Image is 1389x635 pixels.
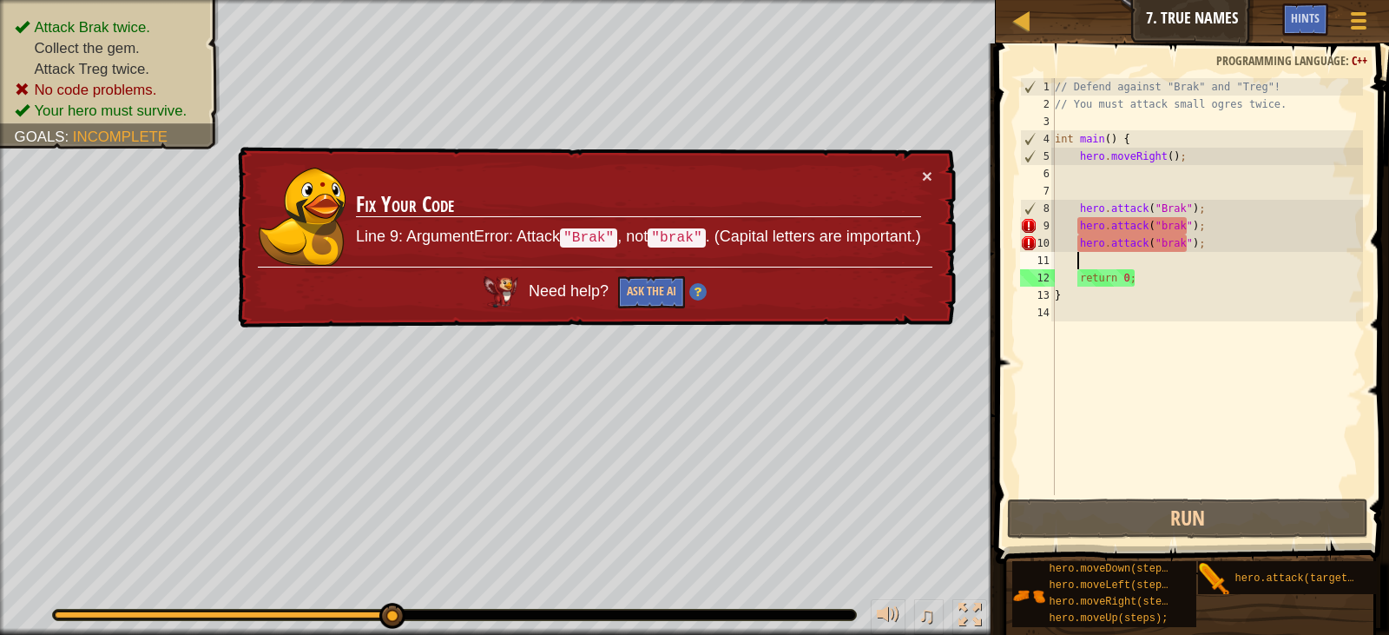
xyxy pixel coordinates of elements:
[1020,165,1055,182] div: 6
[34,40,139,56] span: Collect the gem.
[1007,499,1368,539] button: Run
[1021,148,1055,165] div: 5
[1020,182,1055,200] div: 7
[356,193,921,217] h3: Fix Your Code
[1020,235,1055,252] div: 10
[689,283,707,301] img: Hint
[1020,217,1055,235] div: 9
[34,103,187,119] span: Your hero must survive.
[618,276,685,308] button: Ask the AI
[1198,563,1231,596] img: portrait.png
[1021,78,1055,96] div: 1
[871,599,905,635] button: Adjust volume
[15,58,204,79] li: Attack Treg twice.
[914,599,944,635] button: ♫
[1216,52,1346,69] span: Programming language
[560,228,617,248] code: "Brak"
[1050,563,1181,575] span: hero.moveDown(steps);
[1020,113,1055,130] div: 3
[1020,304,1055,321] div: 14
[1020,252,1055,269] div: 11
[356,226,921,248] p: Line 9: ArgumentError: Attack , not . (Capital letters are important.)
[1020,269,1055,287] div: 12
[922,167,932,185] button: ×
[15,79,204,100] li: No code problems.
[1050,612,1168,625] span: hero.moveUp(steps);
[259,168,346,266] img: duck_okar.png
[1337,3,1380,44] button: Show game menu
[15,129,65,145] span: Goals
[15,37,204,58] li: Collect the gem.
[34,19,150,36] span: Attack Brak twice.
[484,276,518,308] img: AI
[1050,579,1181,592] span: hero.moveLeft(steps);
[648,228,705,248] code: "brak"
[1346,52,1352,69] span: :
[918,602,935,628] span: ♫
[73,129,168,145] span: Incomplete
[34,82,156,98] span: No code problems.
[1020,287,1055,304] div: 13
[1050,596,1187,608] span: hero.moveRight(steps);
[1235,572,1360,585] span: hero.attack(target);
[15,17,204,37] li: Attack Brak twice.
[15,100,204,121] li: Your hero must survive.
[34,61,149,77] span: Attack Treg twice.
[529,282,613,300] span: Need help?
[1020,96,1055,113] div: 2
[65,129,73,145] span: :
[1352,52,1367,69] span: C++
[1021,200,1055,217] div: 8
[1291,10,1320,26] span: Hints
[1012,579,1045,612] img: portrait.png
[952,599,987,635] button: Toggle fullscreen
[1021,130,1055,148] div: 4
